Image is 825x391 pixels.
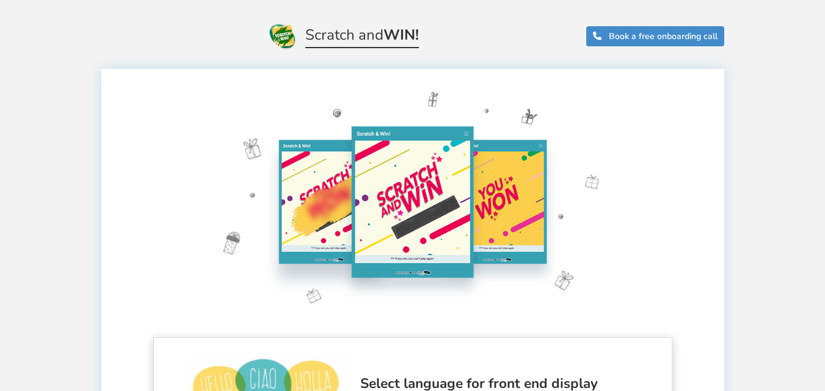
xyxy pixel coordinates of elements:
span: Book a free onboarding call [609,30,718,42]
a: Book a free onboarding call [586,26,724,46]
strong: WIN! [383,25,419,45]
img: Scratch and Win [268,21,297,51]
span: Scratch and [305,27,419,48]
img: Scratch and Win [186,81,640,322]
